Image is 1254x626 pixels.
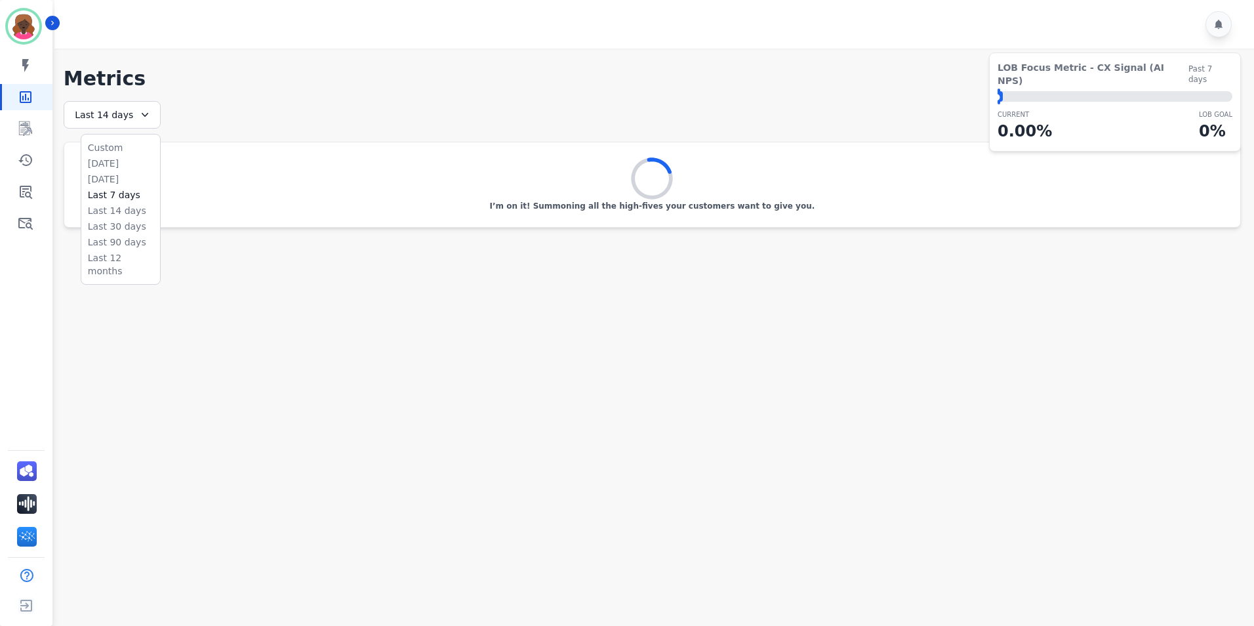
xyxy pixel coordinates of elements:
div: ⬤ [998,91,1003,102]
li: Last 7 days [88,188,153,201]
li: Last 90 days [88,236,153,249]
h1: Metrics [64,67,1241,91]
p: CURRENT [998,110,1052,119]
span: LOB Focus Metric - CX Signal (AI NPS) [998,61,1188,87]
p: LOB Goal [1199,110,1232,119]
li: [DATE] [88,173,153,186]
span: Past 7 days [1188,64,1232,85]
li: [DATE] [88,157,153,170]
li: Last 14 days [88,204,153,217]
li: Last 12 months [88,251,153,278]
div: Last 14 days [64,101,161,129]
img: Bordered avatar [8,10,39,42]
p: 0.00 % [998,119,1052,143]
li: Custom [88,141,153,154]
p: 0 % [1199,119,1232,143]
p: I’m on it! Summoning all the high-fives your customers want to give you. [489,201,815,211]
li: Last 30 days [88,220,153,233]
